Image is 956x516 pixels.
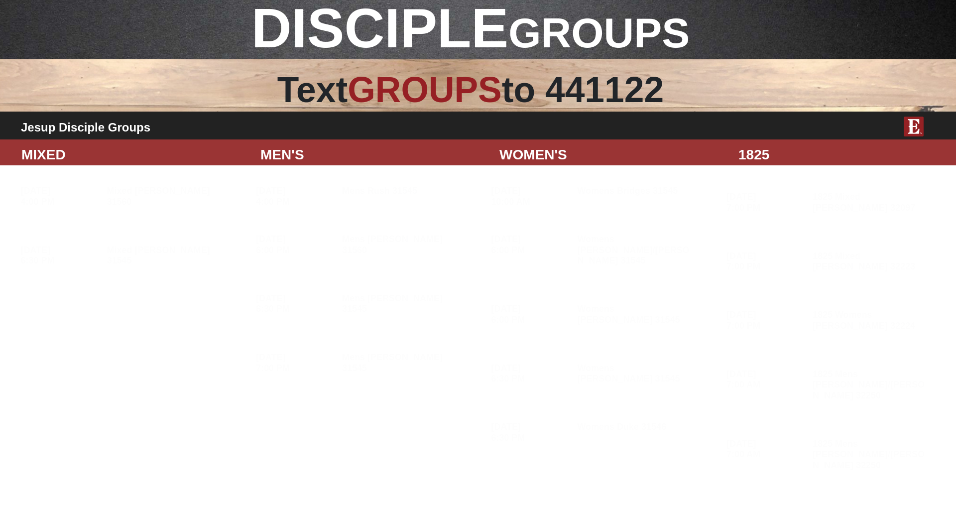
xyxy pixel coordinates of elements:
strong: In Person [823,406,854,414]
h4: Womens [PERSON_NAME]/[PERSON_NAME] 31545 [577,234,691,280]
h4: [DATE] 7:00 PM [726,310,806,331]
span: GROUPS [348,70,501,110]
strong: In Person [156,271,188,279]
h4: [DATE] 7:00 PM [726,251,806,272]
h4: [DATE] 6:30 PM [256,293,335,315]
strong: In Person [587,331,619,339]
h4: Mixed [PERSON_NAME] 31545 [107,245,220,280]
b: Jesup Disciple Groups [21,121,150,134]
strong: In Person [352,379,384,387]
span: GROUPS [508,9,690,56]
h4: Mens [PERSON_NAME] 31560 [342,234,456,269]
img: E-icon-fireweed-White-TM.png [904,117,924,136]
h4: [DATE] 6:30 PM [491,363,571,385]
h4: 1825 Mixed [PERSON_NAME] 32223 [813,251,926,286]
strong: In Person [587,271,619,279]
strong: In Person [352,320,384,328]
h4: [DATE] 6:00 PM [491,304,571,325]
h4: Womens [PERSON_NAME] 31545 [577,363,691,398]
h4: [DATE] 7:00 AM [726,369,806,390]
h4: 1825 Mens [PERSON_NAME]/[PERSON_NAME] 32250 [813,439,926,485]
strong: In Person [823,278,854,286]
h4: [DATE] 6:30 PM [21,245,100,266]
h4: 1825 Womens [PERSON_NAME] 32224 [813,310,926,345]
strong: In Person [587,438,619,446]
strong: In Person [587,389,619,397]
h4: 1825 Mens [PERSON_NAME]/[PERSON_NAME] 32250 [813,369,926,415]
h4: [DATE] 6:30 PM [491,422,571,443]
div: WOMEN'S [492,144,731,165]
strong: In Person [823,337,854,345]
h4: Mens [PERSON_NAME] 31545 [342,293,456,328]
strong: In Person [352,261,384,269]
strong: Childcare [112,271,144,279]
h4: [DATE] 7:00 PM [256,352,335,374]
div: MEN'S [253,144,492,165]
div: MIXED [14,144,253,165]
h4: Womens [PERSON_NAME] 31545 [577,304,691,339]
h4: Mens [PERSON_NAME] 31545 [342,352,456,387]
h4: Womens Duke 31546 [577,422,691,446]
h4: [DATE] 7:00 AM [726,439,806,460]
